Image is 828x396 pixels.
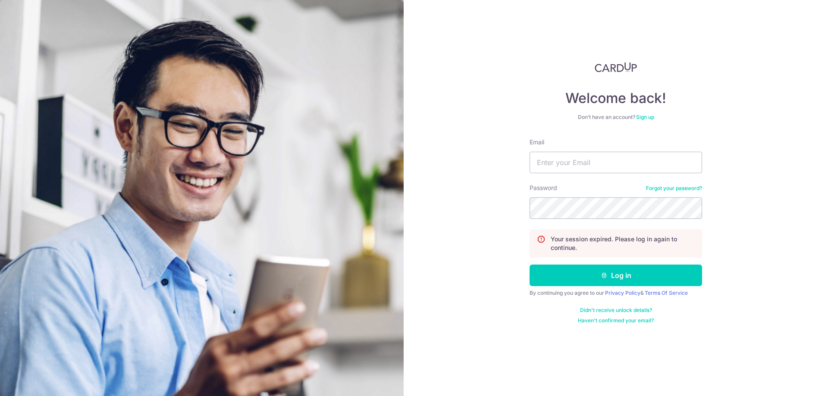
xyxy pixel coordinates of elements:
label: Email [530,138,544,147]
div: By continuing you agree to our & [530,290,702,296]
button: Log in [530,265,702,286]
a: Forgot your password? [646,185,702,192]
p: Your session expired. Please log in again to continue. [551,235,695,252]
input: Enter your Email [530,152,702,173]
a: Didn't receive unlock details? [580,307,652,314]
img: CardUp Logo [595,62,637,72]
a: Privacy Policy [605,290,640,296]
a: Haven't confirmed your email? [578,317,654,324]
div: Don’t have an account? [530,114,702,121]
a: Sign up [636,114,654,120]
label: Password [530,184,557,192]
h4: Welcome back! [530,90,702,107]
a: Terms Of Service [645,290,688,296]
